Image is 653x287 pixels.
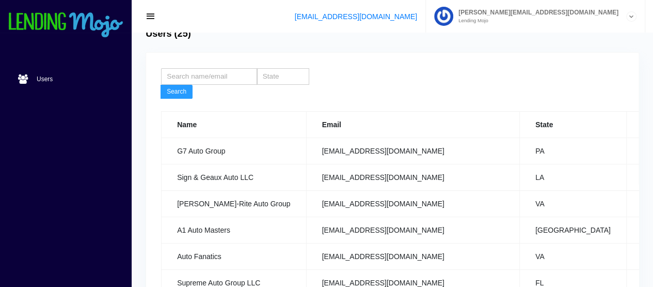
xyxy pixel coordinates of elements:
[162,191,306,217] td: [PERSON_NAME]-Rite Auto Group
[519,244,626,270] td: VA
[161,68,257,85] input: Search name/email
[8,12,124,38] img: logo-small.png
[306,112,519,138] th: Email
[519,164,626,191] td: LA
[306,164,519,191] td: [EMAIL_ADDRESS][DOMAIN_NAME]
[519,138,626,164] td: PA
[306,138,519,164] td: [EMAIL_ADDRESS][DOMAIN_NAME]
[453,18,618,23] small: Lending Mojo
[453,9,618,16] span: [PERSON_NAME][EMAIL_ADDRESS][DOMAIN_NAME]
[162,112,306,138] th: Name
[519,112,626,138] th: State
[306,217,519,244] td: [EMAIL_ADDRESS][DOMAIN_NAME]
[519,191,626,217] td: VA
[257,68,309,85] input: State
[306,244,519,270] td: [EMAIL_ADDRESS][DOMAIN_NAME]
[434,7,453,26] img: Profile image
[162,244,306,270] td: Auto Fanatics
[146,28,190,40] h4: Users (25)
[295,12,417,21] a: [EMAIL_ADDRESS][DOMAIN_NAME]
[162,164,306,191] td: Sign & Geaux Auto LLC
[162,138,306,164] td: G7 Auto Group
[306,191,519,217] td: [EMAIL_ADDRESS][DOMAIN_NAME]
[37,76,53,82] span: Users
[162,217,306,244] td: A1 Auto Masters
[519,217,626,244] td: [GEOGRAPHIC_DATA]
[161,85,193,99] button: Search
